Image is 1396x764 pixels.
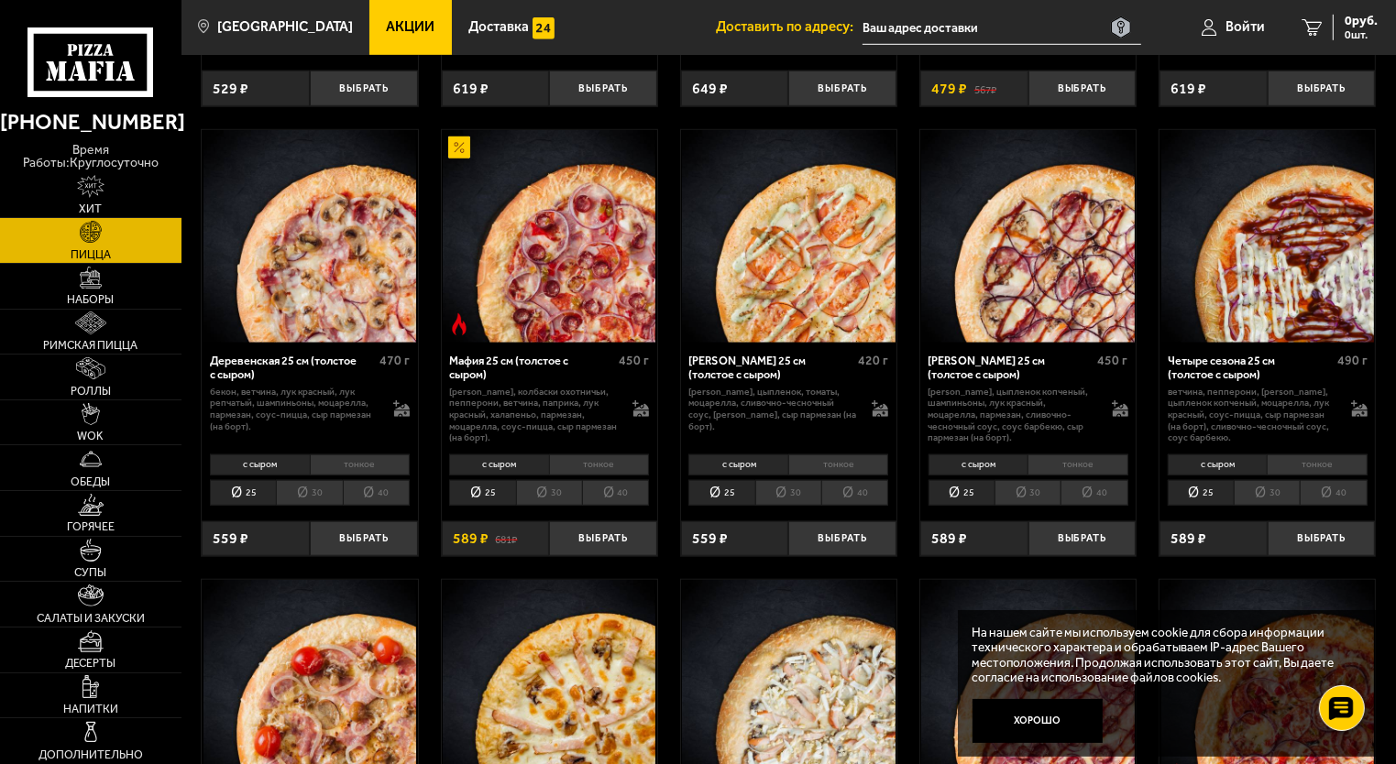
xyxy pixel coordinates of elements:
div: Мафия 25 см (толстое с сыром) [449,354,614,381]
span: 450 г [619,353,649,368]
button: Выбрать [310,71,418,106]
img: Острое блюдо [448,313,470,335]
span: 589 ₽ [1171,531,1206,546]
span: 420 г [858,353,888,368]
img: Чикен Ранч 25 см (толстое с сыром) [682,130,895,343]
span: 0 руб. [1345,15,1378,27]
p: бекон, ветчина, лук красный, лук репчатый, шампиньоны, моцарелла, пармезан, соус-пицца, сыр парме... [210,387,379,433]
p: [PERSON_NAME], цыпленок копченый, шампиньоны, лук красный, моцарелла, пармезан, сливочно-чесночны... [929,387,1097,444]
span: 559 ₽ [692,531,728,546]
button: Выбрать [1268,521,1376,557]
span: Хит [79,203,102,215]
span: 649 ₽ [692,82,728,96]
p: ветчина, пепперони, [PERSON_NAME], цыпленок копченый, моцарелла, лук красный, соус-пицца, сыр пар... [1168,387,1336,444]
span: 589 ₽ [931,531,967,546]
p: [PERSON_NAME], цыпленок, томаты, моцарелла, сливочно-чесночный соус, [PERSON_NAME], сыр пармезан ... [688,387,857,433]
div: Четыре сезона 25 см (толстое с сыром) [1168,354,1333,381]
li: 25 [688,480,754,506]
li: тонкое [310,454,410,475]
span: Обеды [71,476,110,488]
span: 490 г [1337,353,1368,368]
li: 40 [1300,480,1367,506]
span: [GEOGRAPHIC_DATA] [217,20,353,34]
span: 0 шт. [1345,29,1378,40]
li: 30 [995,480,1061,506]
div: Деревенская 25 см (толстое с сыром) [210,354,375,381]
span: Наборы [67,294,114,306]
img: Акционный [448,136,470,158]
li: тонкое [788,454,888,475]
a: Чикен Барбекю 25 см (толстое с сыром) [920,130,1136,343]
button: Выбрать [1028,71,1137,106]
a: Четыре сезона 25 см (толстое с сыром) [1160,130,1375,343]
span: Войти [1226,20,1265,34]
li: 40 [343,480,410,506]
span: Роллы [71,386,111,398]
span: Пицца [71,249,111,261]
li: 40 [821,480,888,506]
span: 619 ₽ [1171,82,1206,96]
li: с сыром [449,454,548,475]
span: Горячее [67,521,115,533]
span: Дополнительно [38,749,143,761]
li: с сыром [210,454,309,475]
a: Деревенская 25 см (толстое с сыром) [202,130,417,343]
span: Напитки [63,704,118,715]
p: [PERSON_NAME], колбаски охотничьи, пепперони, ветчина, паприка, лук красный, халапеньо, пармезан,... [449,387,618,444]
li: 30 [1234,480,1300,506]
li: 25 [1168,480,1234,506]
li: с сыром [1168,454,1267,475]
span: 589 ₽ [453,531,489,546]
span: Десерты [65,658,115,670]
li: 30 [516,480,582,506]
li: с сыром [688,454,787,475]
div: [PERSON_NAME] 25 см (толстое с сыром) [688,354,853,381]
span: 450 г [1098,353,1128,368]
li: 25 [449,480,515,506]
span: 470 г [379,353,410,368]
li: 25 [929,480,995,506]
button: Выбрать [549,71,657,106]
button: Выбрать [1028,521,1137,557]
li: 30 [755,480,821,506]
a: Чикен Ранч 25 см (толстое с сыром) [681,130,896,343]
span: Доставить по адресу: [716,20,863,34]
p: На нашем сайте мы используем cookie для сбора информации технического характера и обрабатываем IP... [973,625,1351,685]
li: тонкое [1028,454,1127,475]
button: Выбрать [310,521,418,557]
li: 30 [276,480,342,506]
span: Доставка [468,20,529,34]
a: АкционныйОстрое блюдоМафия 25 см (толстое с сыром) [442,130,657,343]
img: Чикен Барбекю 25 см (толстое с сыром) [921,130,1134,343]
span: 559 ₽ [213,531,248,546]
img: Деревенская 25 см (толстое с сыром) [203,130,416,343]
div: [PERSON_NAME] 25 см (толстое с сыром) [929,354,1094,381]
span: 619 ₽ [453,82,489,96]
span: Римская пицца [43,340,137,352]
li: с сыром [929,454,1028,475]
button: Хорошо [973,699,1104,743]
span: 479 ₽ [931,82,967,96]
s: 567 ₽ [974,82,996,96]
li: 25 [210,480,276,506]
img: Четыре сезона 25 см (толстое с сыром) [1161,130,1374,343]
span: Супы [74,567,106,579]
li: тонкое [1267,454,1367,475]
li: тонкое [549,454,649,475]
s: 681 ₽ [496,531,518,546]
img: 15daf4d41897b9f0e9f617042186c801.svg [533,17,555,39]
span: Салаты и закуски [37,613,145,625]
li: 40 [1061,480,1127,506]
button: Выбрать [788,71,896,106]
span: WOK [77,431,104,442]
button: Выбрать [1268,71,1376,106]
span: Акции [387,20,435,34]
li: 40 [582,480,649,506]
img: Мафия 25 см (толстое с сыром) [443,130,655,343]
button: Выбрать [788,521,896,557]
input: Ваш адрес доставки [863,11,1142,45]
button: Выбрать [549,521,657,557]
span: 529 ₽ [213,82,248,96]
